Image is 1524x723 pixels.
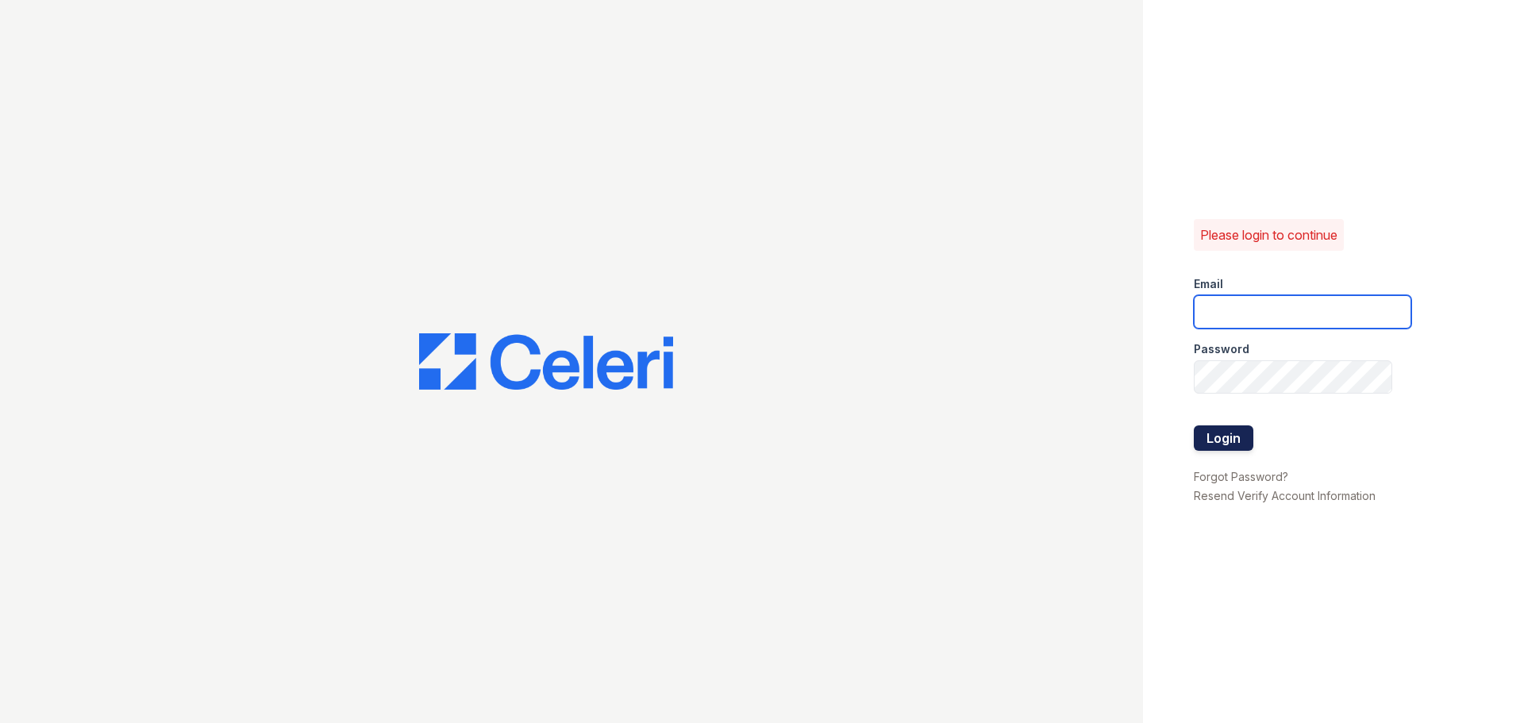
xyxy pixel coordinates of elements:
button: Login [1194,425,1253,451]
a: Resend Verify Account Information [1194,489,1376,502]
label: Email [1194,276,1223,292]
img: CE_Logo_Blue-a8612792a0a2168367f1c8372b55b34899dd931a85d93a1a3d3e32e68fde9ad4.png [419,333,673,390]
label: Password [1194,341,1249,357]
p: Please login to continue [1200,225,1337,244]
a: Forgot Password? [1194,470,1288,483]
